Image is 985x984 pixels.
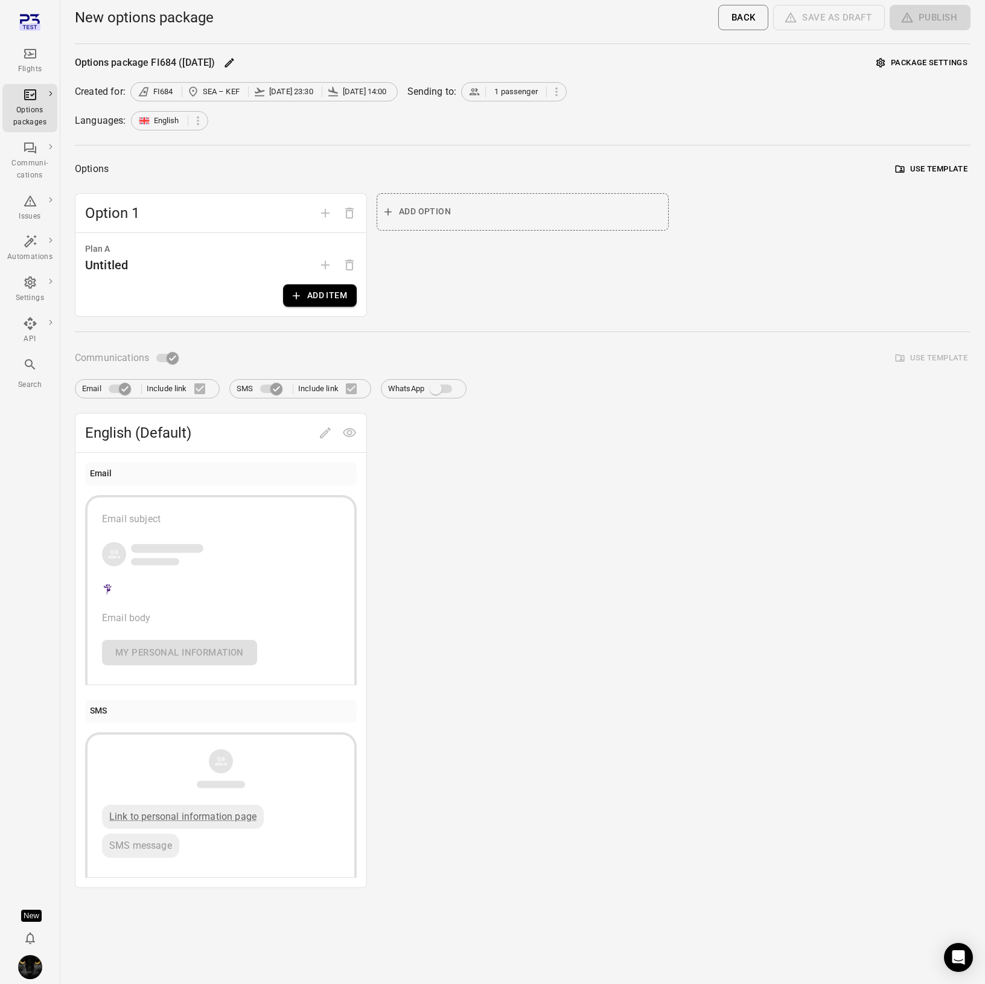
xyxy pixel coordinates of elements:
[343,86,387,98] span: [DATE] 14:00
[85,255,128,275] div: Untitled
[2,137,57,185] a: Communi-cations
[313,426,337,438] span: Edit
[2,313,57,349] a: API
[131,111,208,130] div: English
[237,377,288,400] label: SMS
[153,86,173,98] span: FI684
[85,243,357,256] div: Plan A
[944,943,973,972] div: Open Intercom Messenger
[893,160,971,179] button: Use template
[2,84,57,132] a: Options packages
[7,63,53,75] div: Flights
[388,377,459,400] label: WhatsApp
[75,350,149,366] span: Communications
[337,426,362,438] span: Preview
[7,292,53,304] div: Settings
[75,161,109,177] div: Options
[298,376,364,401] label: Include link
[313,206,337,218] span: Add option
[75,85,126,99] div: Created for:
[407,85,457,99] div: Sending to:
[2,190,57,226] a: Issues
[75,56,215,70] div: Options package FI684 ([DATE])
[154,115,179,127] span: English
[82,377,136,400] label: Email
[461,82,567,101] div: 1 passenger
[21,910,42,922] div: Tooltip anchor
[2,272,57,308] a: Settings
[2,231,57,267] a: Automations
[85,203,313,223] span: Option 1
[220,54,238,72] button: Edit
[283,284,357,307] button: Add item
[494,86,538,98] span: 1 passenger
[7,104,53,129] div: Options packages
[18,955,42,979] img: images
[13,950,47,984] button: Iris
[7,158,53,182] div: Communi-cations
[18,926,42,950] button: Notifications
[90,467,112,481] div: Email
[85,423,313,442] span: English (Default)
[2,43,57,79] a: Flights
[75,113,126,128] div: Languages:
[337,259,362,270] span: Options need to have at least one plan
[90,704,107,718] div: SMS
[7,251,53,263] div: Automations
[2,354,57,394] button: Search
[269,86,313,98] span: [DATE] 23:30
[147,376,212,401] label: Include link
[203,86,240,98] span: SEA – KEF
[7,379,53,391] div: Search
[718,5,769,30] button: Back
[313,259,337,270] span: Add plan
[7,211,53,223] div: Issues
[7,333,53,345] div: API
[873,54,971,72] button: Package settings
[337,206,362,218] span: Delete option
[75,8,214,27] h1: New options package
